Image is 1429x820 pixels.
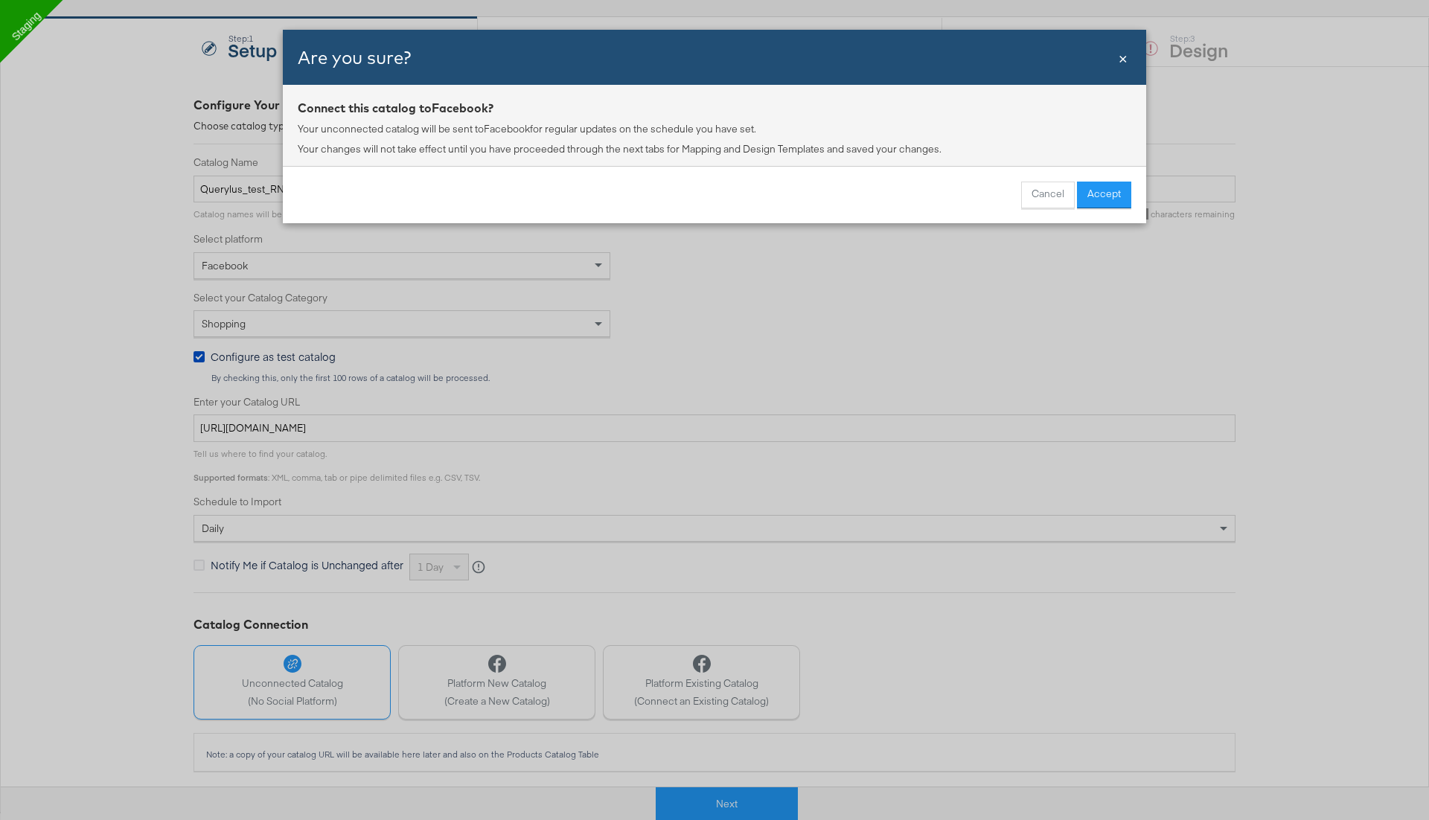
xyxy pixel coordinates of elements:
[1119,47,1128,67] span: ×
[1021,182,1075,208] button: Cancel
[298,100,1131,117] div: Connect this catalog to Facebook ?
[283,30,1146,223] div: Connected Warning
[1119,47,1128,68] div: Close
[298,142,1131,156] p: Your changes will not take effect until you have proceeded through the next tabs for Mapping and ...
[298,46,411,68] span: Are you sure?
[1077,182,1131,208] button: Accept
[298,122,1131,136] p: Your unconnected catalog will be sent to Facebook for regular updates on the schedule you have set.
